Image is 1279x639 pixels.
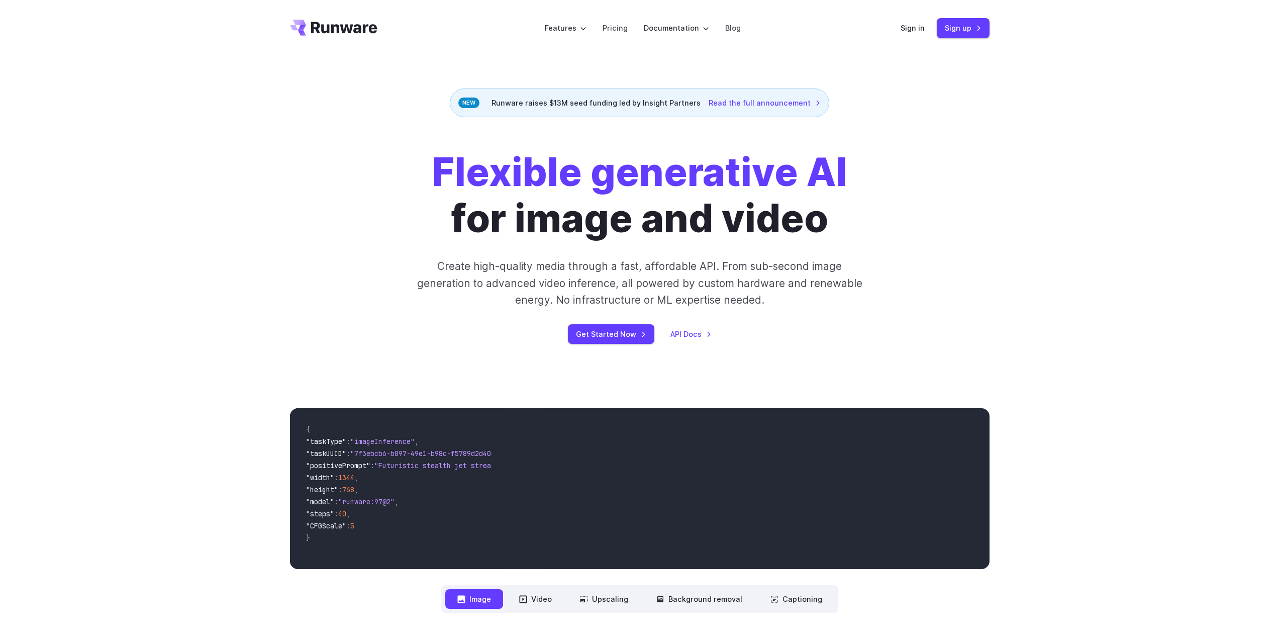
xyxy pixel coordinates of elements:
[901,22,925,34] a: Sign in
[338,485,342,494] span: :
[644,22,709,34] label: Documentation
[370,461,374,470] span: :
[507,589,564,609] button: Video
[346,509,350,518] span: ,
[374,461,740,470] span: "Futuristic stealth jet streaking through a neon-lit cityscape with glowing purple exhaust"
[354,473,358,482] span: ,
[306,461,370,470] span: "positivePrompt"
[346,521,350,530] span: :
[416,258,863,308] p: Create high-quality media through a fast, affordable API. From sub-second image generation to adv...
[568,589,640,609] button: Upscaling
[334,497,338,506] span: :
[306,485,338,494] span: "height"
[350,437,415,446] span: "imageInference"
[338,509,346,518] span: 40
[290,20,377,36] a: Go to /
[415,437,419,446] span: ,
[545,22,586,34] label: Features
[350,521,354,530] span: 5
[338,473,354,482] span: 1344
[709,97,821,109] a: Read the full announcement
[603,22,628,34] a: Pricing
[342,485,354,494] span: 768
[432,149,847,242] h1: for image and video
[334,509,338,518] span: :
[306,449,346,458] span: "taskUUID"
[937,18,990,38] a: Sign up
[338,497,395,506] span: "runware:97@2"
[306,521,346,530] span: "CFGScale"
[450,88,829,117] div: Runware raises $13M seed funding led by Insight Partners
[346,449,350,458] span: :
[670,328,712,340] a: API Docs
[306,437,346,446] span: "taskType"
[445,589,503,609] button: Image
[306,425,310,434] span: {
[346,437,350,446] span: :
[395,497,399,506] span: ,
[568,324,654,344] a: Get Started Now
[758,589,834,609] button: Captioning
[354,485,358,494] span: ,
[334,473,338,482] span: :
[644,589,754,609] button: Background removal
[432,149,847,196] strong: Flexible generative AI
[306,509,334,518] span: "steps"
[306,473,334,482] span: "width"
[306,533,310,542] span: }
[725,22,741,34] a: Blog
[306,497,334,506] span: "model"
[350,449,503,458] span: "7f3ebcb6-b897-49e1-b98c-f5789d2d40d7"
